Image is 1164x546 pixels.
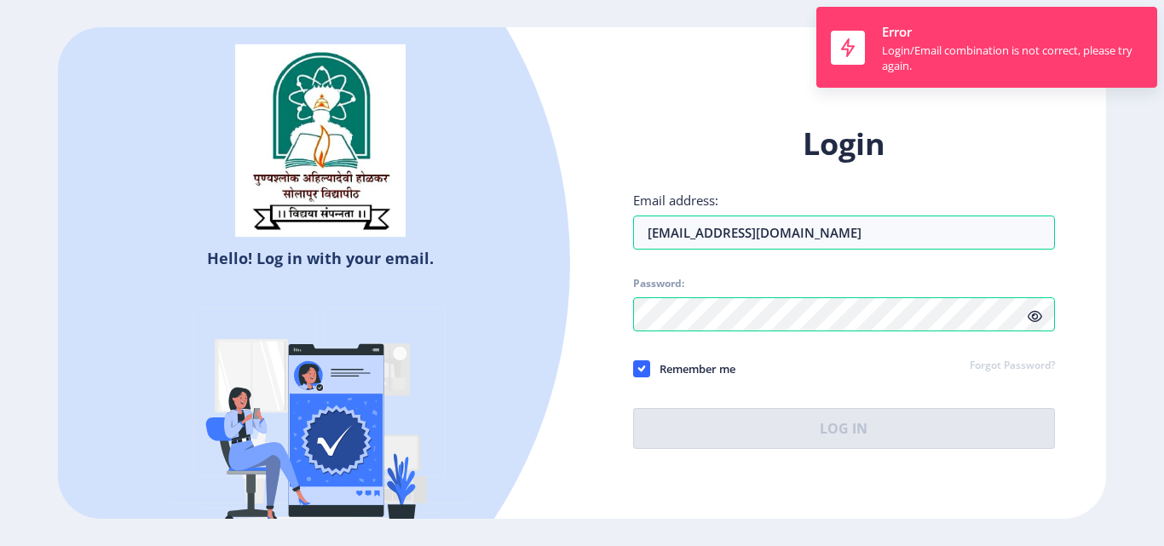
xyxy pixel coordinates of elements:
button: Log In [633,408,1055,449]
span: Error [882,23,912,40]
a: Forgot Password? [970,359,1055,374]
label: Password: [633,277,684,290]
input: Email address [633,216,1055,250]
label: Email address: [633,192,718,209]
h1: Login [633,124,1055,164]
span: Remember me [650,359,735,379]
img: sulogo.png [235,44,406,237]
div: Login/Email combination is not correct, please try again. [882,43,1143,73]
